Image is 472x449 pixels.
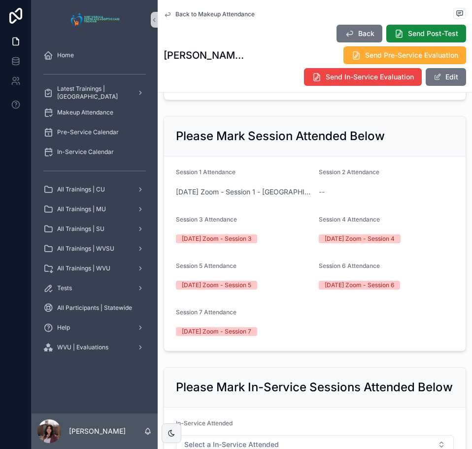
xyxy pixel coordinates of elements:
[319,187,325,197] span: --
[426,68,466,86] button: Edit
[57,264,110,272] span: All Trainings | WVU
[32,39,158,413] div: scrollable content
[176,216,237,223] span: Session 3 Attendance
[176,128,385,144] h2: Please Mark Session Attended Below
[57,51,74,59] span: Home
[176,262,236,269] span: Session 5 Attendance
[319,262,380,269] span: Session 6 Attendance
[337,25,382,42] button: Back
[37,84,152,102] a: Latest Trainings | [GEOGRAPHIC_DATA]
[164,10,255,18] a: Back to Makeup Attendance
[37,240,152,258] a: All Trainings | WVSU
[319,168,379,176] span: Session 2 Attendance
[57,245,114,253] span: All Trainings | WVSU
[57,225,104,233] span: All Trainings | SU
[37,220,152,238] a: All Trainings | SU
[325,281,394,290] div: [DATE] Zoom - Session 6
[68,12,122,28] img: App logo
[175,10,255,18] span: Back to Makeup Attendance
[37,338,152,356] a: WVU | Evaluations
[386,25,466,42] button: Send Post-Test
[37,279,152,297] a: Tests
[37,143,152,161] a: In-Service Calendar
[408,29,458,38] span: Send Post-Test
[176,308,236,316] span: Session 7 Attendance
[37,123,152,141] a: Pre-Service Calendar
[37,181,152,198] a: All Trainings | CU
[176,187,311,197] a: [DATE] Zoom - Session 1 - [GEOGRAPHIC_DATA]
[176,379,453,395] h2: Please Mark In-Service Sessions Attended Below
[57,205,106,213] span: All Trainings | MU
[57,304,132,312] span: All Participants | Statewide
[182,327,251,336] div: [DATE] Zoom - Session 7
[358,29,374,38] span: Back
[57,324,70,332] span: Help
[37,200,152,218] a: All Trainings | MU
[365,50,458,60] span: Send Pre-Service Evaluation
[37,46,152,64] a: Home
[57,186,105,193] span: All Trainings | CU
[57,343,108,351] span: WVU | Evaluations
[304,68,422,86] button: Send In-Service Evaluation
[57,148,114,156] span: In-Service Calendar
[343,46,466,64] button: Send Pre-Service Evaluation
[69,426,126,436] p: [PERSON_NAME]
[182,234,251,243] div: [DATE] Zoom - Session 3
[164,48,247,62] h1: [PERSON_NAME] ([PERSON_NAME]
[325,234,395,243] div: [DATE] Zoom - Session 4
[176,419,233,427] span: In-Service Attended
[57,284,72,292] span: Tests
[57,109,113,116] span: Makeup Attendance
[176,168,236,176] span: Session 1 Attendance
[37,299,152,317] a: All Participants | Statewide
[319,216,380,223] span: Session 4 Attendance
[57,85,129,101] span: Latest Trainings | [GEOGRAPHIC_DATA]
[182,281,251,290] div: [DATE] Zoom - Session 5
[57,128,119,136] span: Pre-Service Calendar
[37,104,152,121] a: Makeup Attendance
[37,260,152,277] a: All Trainings | WVU
[37,319,152,337] a: Help
[326,72,414,82] span: Send In-Service Evaluation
